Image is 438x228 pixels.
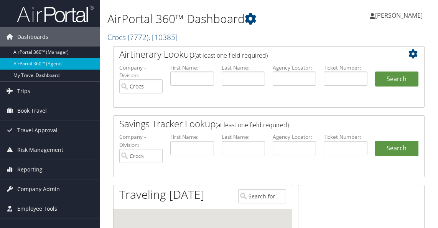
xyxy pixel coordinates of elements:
[17,82,30,101] span: Trips
[148,32,178,42] span: , [ 10385 ]
[17,5,94,23] img: airportal-logo.png
[324,133,367,141] label: Ticket Number:
[17,27,48,47] span: Dashboards
[222,64,265,72] label: Last Name:
[194,51,268,60] span: (at least one field required)
[273,133,316,141] label: Agency Locator:
[375,11,423,20] span: [PERSON_NAME]
[222,133,265,141] label: Last Name:
[107,11,323,27] h1: AirPortal 360™ Dashboard
[107,32,178,42] a: Crocs
[17,101,47,120] span: Book Travel
[370,4,430,27] a: [PERSON_NAME]
[17,180,60,199] span: Company Admin
[375,72,418,87] button: Search
[238,189,286,203] input: Search for Traveler
[375,141,418,156] a: Search
[17,140,63,160] span: Risk Management
[119,117,393,130] h2: Savings Tracker Lookup
[17,199,57,218] span: Employee Tools
[170,133,214,141] label: First Name:
[119,186,204,203] h1: Traveling [DATE]
[324,64,367,72] label: Ticket Number:
[273,64,316,72] label: Agency Locator:
[17,121,58,140] span: Travel Approval
[170,64,214,72] label: First Name:
[119,149,163,163] input: search accounts
[119,48,393,61] h2: Airtinerary Lookup
[119,133,163,149] label: Company - Division:
[216,121,289,129] span: (at least one field required)
[17,160,43,179] span: Reporting
[119,64,163,80] label: Company - Division:
[128,32,148,42] span: ( 7772 )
